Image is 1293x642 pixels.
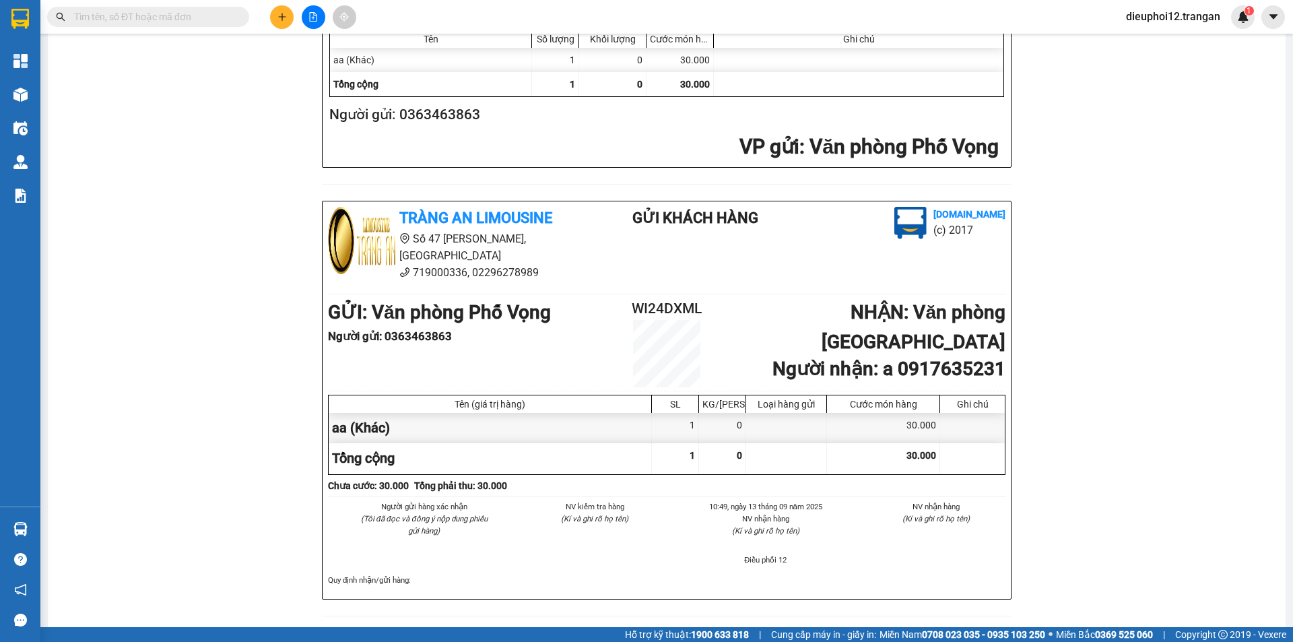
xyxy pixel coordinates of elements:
span: 1 [1247,6,1251,15]
div: Ghi chú [717,34,1000,44]
span: Hỗ trợ kỹ thuật: [625,627,749,642]
img: solution-icon [13,189,28,203]
img: warehouse-icon [13,88,28,102]
span: Miền Bắc [1056,627,1153,642]
b: [DOMAIN_NAME] [933,209,1005,220]
li: 10:49, ngày 13 tháng 09 năm 2025 [696,501,835,513]
div: 1 [652,413,699,443]
b: Người gửi : 0363463863 [328,329,452,343]
span: Tổng cộng [333,79,378,90]
div: KG/[PERSON_NAME] [702,399,742,410]
li: (c) 2017 [933,222,1005,238]
li: Người gửi hàng xác nhận [355,501,494,513]
div: SL [655,399,695,410]
div: Cước món hàng [650,34,710,44]
button: plus [270,5,294,29]
div: 0 [699,413,746,443]
li: NV kiểm tra hàng [526,501,665,513]
h2: Người gửi: 0363463863 [329,104,999,126]
span: copyright [1218,630,1228,639]
div: aa (Khác) [329,413,652,443]
img: warehouse-icon [13,522,28,536]
span: aim [339,12,349,22]
span: message [14,614,27,627]
span: 0 [637,79,642,90]
li: NV nhận hàng [867,501,1006,513]
h2: : Văn phòng Phố Vọng [329,133,999,161]
span: phone [399,267,410,278]
span: environment [399,233,410,244]
div: aa (Khác) [330,48,532,72]
span: | [1163,627,1165,642]
i: (Kí và ghi rõ họ tên) [732,526,799,536]
span: Cung cấp máy in - giấy in: [771,627,876,642]
div: Khối lượng [583,34,642,44]
img: warehouse-icon [13,155,28,169]
span: 30.000 [906,450,936,461]
span: search [56,12,65,22]
li: Số 47 [PERSON_NAME], [GEOGRAPHIC_DATA] [328,230,578,264]
b: Tổng phải thu: 30.000 [414,480,507,491]
strong: 0369 525 060 [1095,629,1153,640]
div: 30.000 [646,48,714,72]
span: 30.000 [680,79,710,90]
strong: 0708 023 035 - 0935 103 250 [922,629,1045,640]
img: dashboard-icon [13,54,28,68]
button: aim [333,5,356,29]
span: 1 [690,450,695,461]
img: logo.jpg [894,207,927,239]
i: (Kí và ghi rõ họ tên) [561,514,628,523]
span: dieuphoi12.trangan [1115,8,1231,25]
div: 1 [532,48,579,72]
div: 0 [579,48,646,72]
div: Cước món hàng [830,399,936,410]
span: Tổng cộng [332,450,395,466]
img: icon-new-feature [1237,11,1249,23]
div: Ghi chú [943,399,1001,410]
span: VP gửi [739,135,799,158]
span: file-add [308,12,318,22]
img: logo-vxr [11,9,29,29]
span: plus [277,12,287,22]
img: logo.jpg [328,207,395,274]
span: caret-down [1267,11,1280,23]
b: GỬI : Văn phòng Phố Vọng [328,301,551,323]
span: 0 [737,450,742,461]
input: Tìm tên, số ĐT hoặc mã đơn [74,9,233,24]
i: (Tôi đã đọc và đồng ý nộp dung phiếu gửi hàng) [361,514,488,536]
span: notification [14,583,27,596]
div: Tên (giá trị hàng) [332,399,648,410]
strong: 1900 633 818 [691,629,749,640]
span: question-circle [14,553,27,566]
li: 719000336, 02296278989 [328,264,578,281]
h2: WI24DXML [610,298,723,320]
img: warehouse-icon [13,121,28,135]
b: Tràng An Limousine [399,210,552,226]
button: file-add [302,5,325,29]
sup: 1 [1245,6,1254,15]
span: | [759,627,761,642]
div: 30.000 [827,413,940,443]
i: (Kí và ghi rõ họ tên) [902,514,970,523]
div: Tên [333,34,528,44]
span: 1 [570,79,575,90]
li: NV nhận hàng [696,513,835,525]
b: Gửi khách hàng [632,210,758,226]
div: Quy định nhận/gửi hàng : [328,574,1005,586]
button: caret-down [1261,5,1285,29]
b: Người nhận : a 0917635231 [772,358,1005,380]
span: ⚪️ [1049,632,1053,637]
span: Miền Nam [880,627,1045,642]
div: Loại hàng gửi [750,399,823,410]
b: NHẬN : Văn phòng [GEOGRAPHIC_DATA] [822,301,1005,353]
li: Điều phối 12 [696,554,835,566]
div: Số lượng [535,34,575,44]
b: Chưa cước : 30.000 [328,480,409,491]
